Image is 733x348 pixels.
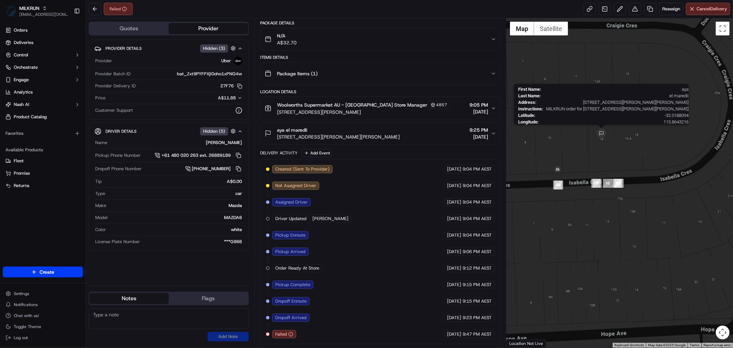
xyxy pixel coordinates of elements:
a: Orders [3,25,83,36]
span: el maredli [544,93,689,98]
span: Assigned Driver [275,199,308,205]
button: Fleet [3,155,83,166]
button: Notifications [3,300,83,309]
span: 9:04 PM AEST [463,183,492,189]
button: Control [3,50,83,61]
span: Provider Details [105,46,142,51]
span: 9:23 PM AEST [463,315,492,321]
span: [EMAIL_ADDRESS][DOMAIN_NAME] [19,12,68,17]
span: 9:04 PM AEST [463,216,492,222]
span: Returns [14,183,29,189]
button: Flags [169,293,248,304]
span: Failed [275,331,287,337]
span: Provider Delivery ID [95,83,136,89]
span: Hidden ( 5 ) [203,128,225,134]
span: Pickup Arrived [275,249,306,255]
span: [DATE] [447,315,461,321]
span: Package Items ( 1 ) [277,70,318,77]
span: Engage [14,77,29,83]
span: 9:06 PM AEST [463,249,492,255]
button: Woolworths Supermarket AU - [GEOGRAPHIC_DATA] Store Manager4857[STREET_ADDRESS][PERSON_NAME]9:05 ... [260,97,500,120]
a: Fleet [5,158,80,164]
button: Orchestrate [3,62,83,73]
span: [DATE] [447,183,461,189]
span: [DATE] [447,216,461,222]
span: Orchestrate [14,64,38,70]
span: [PHONE_NUMBER] [192,166,231,172]
span: Price [95,95,105,101]
a: +61 480 020 263 ext. 26889189 [155,152,242,159]
span: [STREET_ADDRESS][PERSON_NAME] [277,109,450,116]
span: Product Catalog [14,114,47,120]
span: Notifications [14,302,38,307]
span: -32.0188094 [538,113,689,118]
button: Keyboard shortcuts [614,343,644,348]
div: white [109,227,242,233]
span: [PERSON_NAME] [312,216,348,222]
span: [DATE] [447,298,461,304]
div: Favorites [3,128,83,139]
span: 4857 [436,102,447,108]
span: Toggle Theme [14,324,41,329]
span: Fleet [14,158,24,164]
span: [DATE] [447,282,461,288]
span: 9:04 PM AEST [463,199,492,205]
a: Open this area in Google Maps (opens a new window) [508,339,531,348]
button: 27F76 [221,83,242,89]
div: MAZDA6 [110,215,242,221]
a: Analytics [3,87,83,98]
span: First Name : [518,87,541,92]
span: Promise [14,170,30,176]
button: aya el maredli[STREET_ADDRESS][PERSON_NAME][PERSON_NAME]9:25 PM[DATE] [260,122,500,144]
span: Order Ready At Store [275,265,319,271]
a: Terms (opens in new tab) [690,343,699,347]
div: A$0.00 [104,178,242,185]
span: Pickup Enroute [275,232,306,238]
button: Package Items (1) [260,63,500,85]
span: Type [95,191,105,197]
button: Show satellite imagery [534,22,568,35]
span: [DATE] [469,108,488,115]
a: Report a map error [703,343,731,347]
span: +61 480 020 263 ext. 26889189 [162,152,231,159]
span: 9:25 PM [469,127,488,133]
div: Delivery Activity [260,150,298,156]
img: uber-new-logo.jpeg [234,57,242,65]
span: Pickup Phone Number [95,152,141,159]
span: Longitude : [518,119,539,124]
div: [PERSON_NAME] [110,140,242,146]
span: [STREET_ADDRESS][PERSON_NAME][PERSON_NAME] [539,100,689,105]
span: A$32.70 [277,39,297,46]
div: Mazda [109,203,242,209]
span: Driver Details [105,129,136,134]
span: 9:47 PM AEST [463,331,492,337]
button: A$11.88 [182,95,242,101]
div: Items Details [260,55,501,60]
div: Location Details [260,89,501,95]
span: Address : [518,100,536,105]
span: 9:04 PM AEST [463,166,492,172]
span: Pickup Complete [275,282,310,288]
span: Cancel Delivery [697,6,727,12]
button: Show street map [510,22,534,35]
span: Dropoff Phone Number [95,166,142,172]
span: [STREET_ADDRESS][PERSON_NAME][PERSON_NAME] [277,133,400,140]
a: [PHONE_NUMBER] [185,165,242,173]
div: Failed [104,3,133,15]
span: Uber [222,58,231,64]
span: Dropoff Enroute [275,298,307,304]
span: 9:04 PM AEST [463,232,492,238]
span: Deliveries [14,40,33,46]
span: Log out [14,335,28,340]
span: Last Name : [518,93,541,98]
button: Provider [169,23,248,34]
span: Orders [14,27,27,33]
span: Map data ©2025 Google [648,343,686,347]
span: Make [95,203,106,209]
a: Deliveries [3,37,83,48]
button: Log out [3,333,83,342]
div: Available Products [3,144,83,155]
button: Hidden (3) [200,44,237,53]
